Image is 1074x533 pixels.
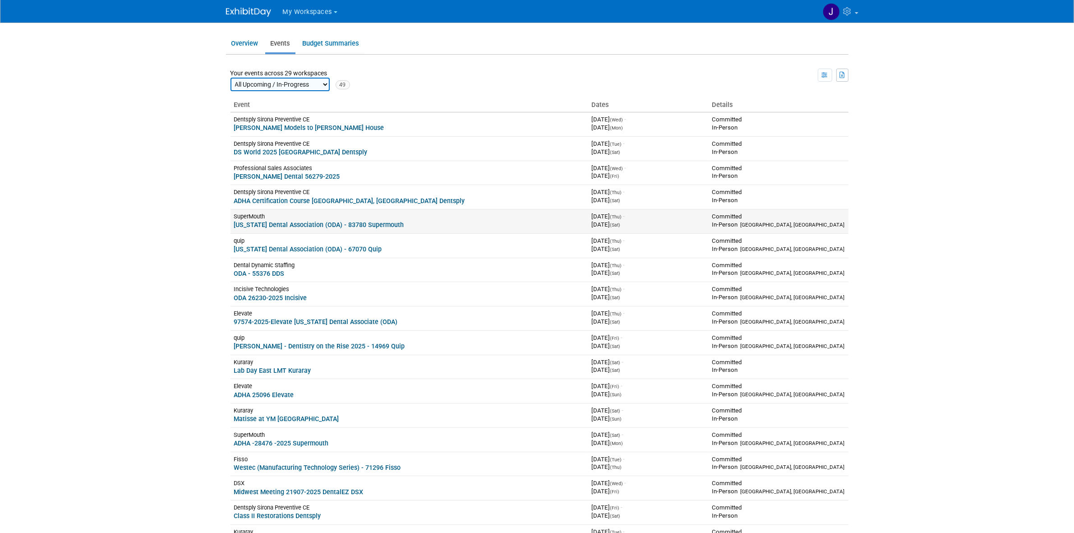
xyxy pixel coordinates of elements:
[591,318,705,326] div: [DATE]
[234,221,404,228] a: [US_STATE] Dental Association (ODA) - 83780 Supermouth
[712,310,844,318] div: Committed
[712,407,844,415] div: Committed
[623,456,625,463] span: -
[234,382,585,390] div: Elevate
[740,464,844,470] span: [GEOGRAPHIC_DATA], [GEOGRAPHIC_DATA]
[823,3,840,20] img: Justin Newborn
[234,188,585,196] div: Dentsply Sirona Preventive CE
[234,391,294,399] a: ADHA 25096 Elevate
[234,512,321,519] a: Class II Restorations Dentsply
[624,165,626,171] span: -
[591,487,705,496] div: [DATE]
[621,334,622,341] span: -
[623,237,625,244] span: -
[591,463,705,471] div: [DATE]
[610,432,620,438] span: (Sat)
[610,149,620,155] span: (Sat)
[624,116,626,123] span: -
[610,295,620,301] span: (Sat)
[234,358,585,366] div: Kuraray
[712,116,844,124] div: Committed
[712,366,844,374] div: In-Person
[265,35,295,52] a: Events
[712,237,844,245] div: Committed
[712,261,844,269] div: Committed
[591,172,705,180] div: [DATE]
[740,440,844,446] span: [GEOGRAPHIC_DATA], [GEOGRAPHIC_DATA]
[234,488,364,496] a: Midwest Meeting 21907-2025 DentalEZ DSX
[234,504,585,511] div: Dentsply Sirona Preventive CE
[621,383,622,389] span: -
[712,293,844,301] div: In-Person
[610,190,622,195] span: (Thu)
[610,270,620,276] span: (Sat)
[234,270,285,277] a: ODA - 55376 DDS
[740,343,844,349] span: [GEOGRAPHIC_DATA], [GEOGRAPHIC_DATA]
[591,439,705,447] div: [DATE]
[712,479,844,487] div: Committed
[234,455,585,463] div: Fisso
[712,463,844,471] div: In-Person
[610,287,622,292] span: (Thu)
[588,379,708,403] td: [DATE]
[610,513,620,519] span: (Sat)
[610,367,620,373] span: (Sat)
[712,415,844,423] div: In-Person
[234,294,307,301] a: ODA 26230-2025 Incisive
[610,408,620,414] span: (Sat)
[610,489,619,495] span: (Fri)
[740,246,844,252] span: [GEOGRAPHIC_DATA], [GEOGRAPHIC_DATA]
[234,164,585,172] div: Professional Sales Associates
[234,140,585,148] div: Dentsply Sirona Preventive CE
[712,439,844,447] div: In-Person
[610,343,620,349] span: (Sat)
[610,222,620,228] span: (Sat)
[610,464,622,470] span: (Thu)
[610,125,623,131] span: (Mon)
[336,80,350,89] span: 49
[588,209,708,234] td: [DATE]
[226,35,263,52] a: Overview
[712,318,844,326] div: In-Person
[591,124,705,132] div: [DATE]
[234,310,585,317] div: Elevate
[712,342,844,350] div: In-Person
[712,269,844,277] div: In-Person
[591,269,705,277] div: [DATE]
[610,311,622,317] span: (Thu)
[283,8,332,16] span: My Workspaces
[623,262,625,269] span: -
[712,140,844,148] div: Committed
[588,330,708,355] td: [DATE]
[234,213,585,220] div: SuperMouth
[840,72,846,78] i: Export to Spreadsheet (.csv)
[712,504,844,512] div: Committed
[740,294,844,301] span: [GEOGRAPHIC_DATA], [GEOGRAPHIC_DATA]
[610,166,623,171] span: (Wed)
[623,213,625,220] span: -
[610,360,620,366] span: (Sat)
[712,188,844,196] div: Committed
[623,286,625,292] span: -
[712,172,844,180] div: In-Person
[610,319,620,325] span: (Sat)
[610,457,622,463] span: (Tue)
[740,391,844,398] span: [GEOGRAPHIC_DATA], [GEOGRAPHIC_DATA]
[740,319,844,325] span: [GEOGRAPHIC_DATA], [GEOGRAPHIC_DATA]
[588,282,708,306] td: [DATE]
[591,342,705,350] div: [DATE]
[712,382,844,390] div: Committed
[234,440,329,447] a: ADHA -28476 -2025 Supermouth
[234,464,401,471] a: Westec (Manufacturing Technology Series) - 71296 Fisso
[588,185,708,209] td: [DATE]
[588,476,708,501] td: [DATE]
[610,440,623,446] span: (Mon)
[623,310,625,317] span: -
[588,161,708,185] td: [DATE]
[588,136,708,161] td: [DATE]
[610,335,619,341] span: (Fri)
[234,318,398,325] a: 97574-2025-Elevate [US_STATE] Dental Associate (ODA)
[588,427,708,452] td: [DATE]
[712,196,844,204] div: In-Person
[624,480,626,487] span: -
